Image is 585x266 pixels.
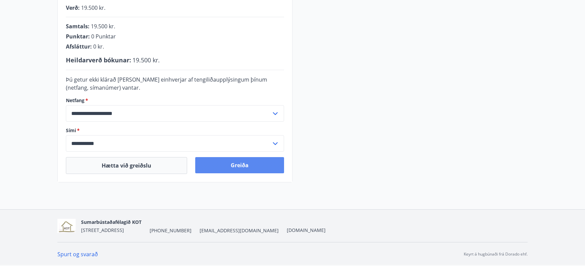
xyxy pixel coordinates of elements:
span: Verð : [66,4,80,11]
span: 0 kr. [93,43,104,50]
span: 0 Punktar [91,33,116,40]
span: 19.500 kr. [132,56,160,64]
span: 19.500 kr. [81,4,105,11]
label: Netfang [66,97,284,104]
button: Hætta við greiðslu [66,157,187,174]
span: Þú getur ekki klárað [PERSON_NAME] einhverjar af tengiliðaupplýsingum þínum (netfang, símanúmer) ... [66,76,267,91]
span: Afsláttur : [66,43,92,50]
span: [STREET_ADDRESS] [81,227,124,233]
span: 19.500 kr. [91,23,115,30]
span: Sumarbústaðafélagið KOT [81,219,142,225]
label: Sími [66,127,284,134]
span: Samtals : [66,23,90,30]
a: [DOMAIN_NAME] [287,227,326,233]
a: Spurt og svarað [57,250,98,258]
span: Heildarverð bókunar : [66,56,131,64]
p: Keyrt á hugbúnaði frá Dorado ehf. [464,251,528,257]
button: Greiða [195,157,284,173]
span: [EMAIL_ADDRESS][DOMAIN_NAME] [200,227,279,234]
span: [PHONE_NUMBER] [150,227,192,234]
span: Punktar : [66,33,90,40]
img: t9tqzh1e9P7HFz4OzbTe84FEGggHXmUwTnccQYsY.png [57,219,76,233]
